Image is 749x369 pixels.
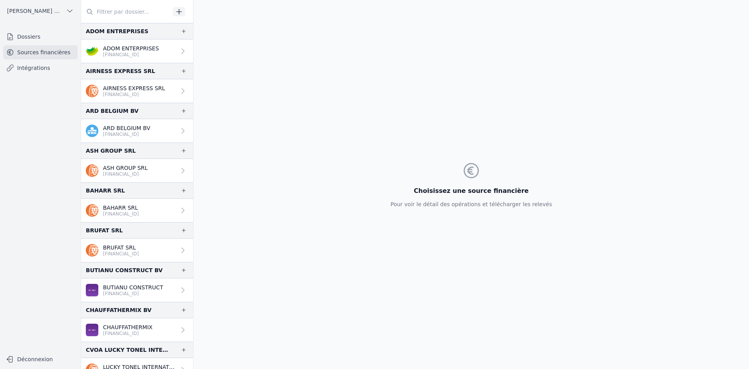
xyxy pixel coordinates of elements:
[86,204,98,217] img: ing.png
[103,204,139,212] p: BAHARR SRL
[7,7,63,15] span: [PERSON_NAME] ET PARTNERS SRL
[86,125,98,137] img: kbc.png
[3,61,78,75] a: Intégrations
[81,239,193,262] a: BRUFAT SRL [FINANCIAL_ID]
[3,45,78,59] a: Sources financières
[86,244,98,257] img: ing.png
[86,345,168,355] div: CVOA LUCKY TONEL INTERNATIONAL
[86,164,98,177] img: ing.png
[390,200,552,208] p: Pour voir le détail des opérations et télécharger les relevés
[86,186,125,195] div: BAHARR SRL
[81,318,193,342] a: CHAUFFATHERMIX [FINANCIAL_ID]
[103,171,148,177] p: [FINANCIAL_ID]
[81,39,193,63] a: ADOM ENTERPRISES [FINANCIAL_ID]
[86,106,138,116] div: ARD BELGIUM BV
[103,330,153,337] p: [FINANCIAL_ID]
[81,278,193,302] a: BUTIANU CONSTRUCT [FINANCIAL_ID]
[103,124,150,132] p: ARD BELGIUM BV
[86,266,163,275] div: BUTIANU CONSTRUCT BV
[103,164,148,172] p: ASH GROUP SRL
[86,284,98,296] img: BEOBANK_CTBKBEBX.png
[3,353,78,365] button: Déconnexion
[103,52,159,58] p: [FINANCIAL_ID]
[86,305,151,315] div: CHAUFFATHERMIX BV
[390,186,552,196] h3: Choisissez une source financière
[86,45,98,57] img: crelan.png
[86,226,123,235] div: BRUFAT SRL
[86,146,136,155] div: ASH GROUP SRL
[86,85,98,97] img: ing.png
[103,45,159,52] p: ADOM ENTERPRISES
[103,283,163,291] p: BUTIANU CONSTRUCT
[103,323,153,331] p: CHAUFFATHERMIX
[86,324,98,336] img: BEOBANK_CTBKBEBX.png
[81,199,193,222] a: BAHARR SRL [FINANCIAL_ID]
[103,84,165,92] p: AIRNESS EXPRESS SRL
[86,66,155,76] div: AIRNESS EXPRESS SRL
[81,79,193,103] a: AIRNESS EXPRESS SRL [FINANCIAL_ID]
[103,91,165,98] p: [FINANCIAL_ID]
[103,251,139,257] p: [FINANCIAL_ID]
[86,27,148,36] div: ADOM ENTREPRISES
[103,131,150,137] p: [FINANCIAL_ID]
[3,30,78,44] a: Dossiers
[3,5,78,17] button: [PERSON_NAME] ET PARTNERS SRL
[103,244,139,251] p: BRUFAT SRL
[103,211,139,217] p: [FINANCIAL_ID]
[81,119,193,143] a: ARD BELGIUM BV [FINANCIAL_ID]
[81,159,193,182] a: ASH GROUP SRL [FINANCIAL_ID]
[103,291,163,297] p: [FINANCIAL_ID]
[81,5,170,19] input: Filtrer par dossier...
